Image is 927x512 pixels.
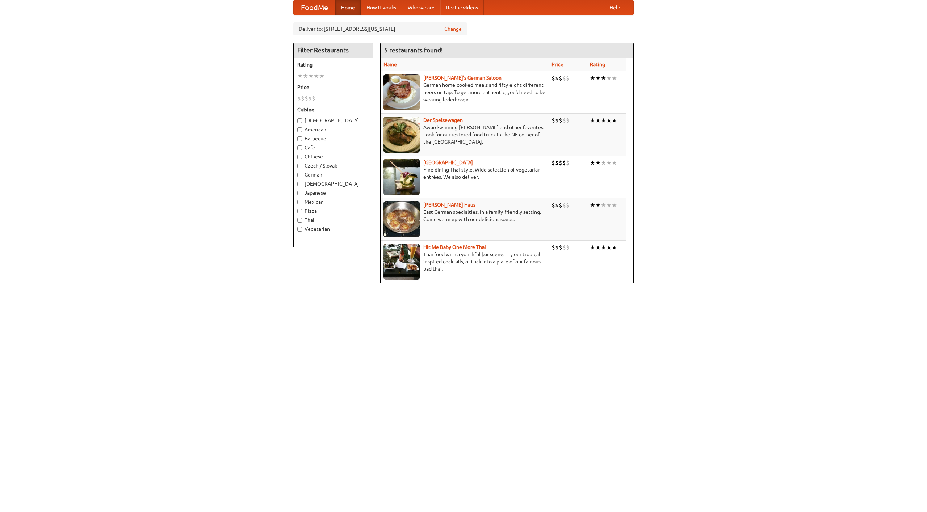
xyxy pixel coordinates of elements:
li: ★ [601,159,606,167]
input: [DEMOGRAPHIC_DATA] [297,118,302,123]
a: Home [335,0,361,15]
li: ★ [595,74,601,82]
li: ★ [303,72,308,80]
img: satay.jpg [383,159,420,195]
li: $ [301,94,305,102]
li: $ [562,244,566,251]
li: ★ [319,72,324,80]
div: Deliver to: [STREET_ADDRESS][US_STATE] [293,22,467,35]
li: $ [551,117,555,124]
li: ★ [606,74,612,82]
img: kohlhaus.jpg [383,201,420,237]
h5: Cuisine [297,106,369,113]
li: $ [555,201,559,209]
li: $ [551,201,555,209]
a: FoodMe [294,0,335,15]
p: Fine dining Thai-style. Wide selection of vegetarian entrées. We also deliver. [383,166,546,181]
li: ★ [595,244,601,251]
b: [PERSON_NAME]'s German Saloon [423,75,502,81]
img: speisewagen.jpg [383,117,420,153]
li: $ [551,159,555,167]
b: Der Speisewagen [423,117,463,123]
a: Who we are [402,0,440,15]
input: Barbecue [297,136,302,141]
a: [PERSON_NAME] Haus [423,202,475,208]
p: East German specialties, in a family-friendly setting. Come warm up with our delicious soups. [383,208,546,223]
label: Barbecue [297,135,369,142]
li: $ [562,117,566,124]
input: Japanese [297,191,302,195]
li: ★ [612,117,617,124]
input: Mexican [297,200,302,204]
li: ★ [606,117,612,124]
li: $ [566,201,570,209]
li: ★ [590,201,595,209]
a: Recipe videos [440,0,484,15]
label: Mexican [297,198,369,206]
li: ★ [297,72,303,80]
input: Pizza [297,209,302,213]
li: ★ [601,201,606,209]
li: $ [297,94,301,102]
a: Name [383,62,397,67]
li: ★ [601,117,606,124]
li: $ [555,74,559,82]
input: Chinese [297,155,302,159]
a: Change [444,25,462,33]
label: Cafe [297,144,369,151]
input: Czech / Slovak [297,164,302,168]
li: $ [566,159,570,167]
li: $ [559,117,562,124]
li: $ [562,159,566,167]
li: ★ [595,159,601,167]
li: $ [559,201,562,209]
li: ★ [606,159,612,167]
label: German [297,171,369,178]
li: $ [555,117,559,124]
li: ★ [590,244,595,251]
label: Vegetarian [297,225,369,233]
li: $ [566,74,570,82]
label: Chinese [297,153,369,160]
li: ★ [606,201,612,209]
p: Award-winning [PERSON_NAME] and other favorites. Look for our restored food truck in the NE corne... [383,124,546,145]
li: $ [551,74,555,82]
label: Pizza [297,207,369,215]
li: $ [559,74,562,82]
a: Help [604,0,626,15]
label: Czech / Slovak [297,162,369,169]
li: $ [312,94,315,102]
label: Thai [297,216,369,224]
h5: Rating [297,61,369,68]
p: German home-cooked meals and fifty-eight different beers on tap. To get more authentic, you'd nee... [383,81,546,103]
li: ★ [612,244,617,251]
img: babythai.jpg [383,244,420,280]
input: [DEMOGRAPHIC_DATA] [297,182,302,186]
li: $ [555,244,559,251]
li: $ [562,201,566,209]
label: Japanese [297,189,369,196]
li: $ [555,159,559,167]
li: ★ [612,159,617,167]
h4: Filter Restaurants [294,43,373,58]
a: [GEOGRAPHIC_DATA] [423,160,473,165]
a: How it works [361,0,402,15]
li: $ [566,117,570,124]
input: American [297,127,302,132]
label: [DEMOGRAPHIC_DATA] [297,117,369,124]
input: Cafe [297,145,302,150]
li: ★ [595,117,601,124]
a: Rating [590,62,605,67]
ng-pluralize: 5 restaurants found! [384,47,443,54]
li: $ [559,244,562,251]
li: ★ [601,74,606,82]
li: ★ [590,117,595,124]
li: ★ [601,244,606,251]
li: ★ [606,244,612,251]
input: Thai [297,218,302,223]
li: ★ [612,201,617,209]
a: Hit Me Baby One More Thai [423,244,486,250]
